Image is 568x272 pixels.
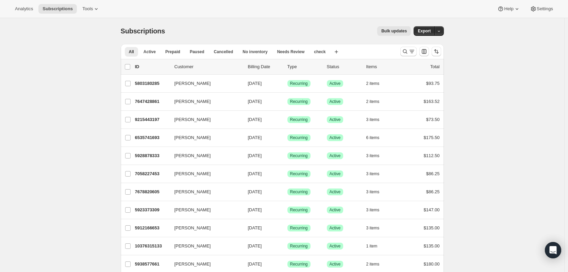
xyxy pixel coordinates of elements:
[330,261,341,267] span: Active
[381,28,407,34] span: Bulk updates
[366,99,380,104] span: 2 items
[366,169,387,179] button: 3 items
[135,225,169,231] p: 5912166653
[424,261,440,267] span: $180.00
[170,205,238,215] button: [PERSON_NAME]
[248,99,262,104] span: [DATE]
[135,188,169,195] p: 7678820605
[248,63,282,70] p: Billing Date
[290,81,308,86] span: Recurring
[290,189,308,195] span: Recurring
[135,261,169,268] p: 5938577661
[248,207,262,212] span: [DATE]
[135,151,440,161] div: 5928878333[PERSON_NAME][DATE]SuccessRecurringSuccessActive3 items$112.50
[330,189,341,195] span: Active
[331,47,342,57] button: Create new view
[504,6,513,12] span: Help
[170,132,238,143] button: [PERSON_NAME]
[170,259,238,270] button: [PERSON_NAME]
[290,225,308,231] span: Recurring
[330,207,341,213] span: Active
[82,6,93,12] span: Tools
[366,81,380,86] span: 2 items
[424,135,440,140] span: $175.50
[135,79,440,88] div: 5803180285[PERSON_NAME][DATE]SuccessRecurringSuccessActive2 items$93.75
[135,63,169,70] p: ID
[366,189,380,195] span: 3 items
[290,243,308,249] span: Recurring
[135,116,169,123] p: 9215443197
[366,225,380,231] span: 3 items
[366,135,380,140] span: 6 items
[414,26,435,36] button: Export
[78,4,104,14] button: Tools
[366,261,380,267] span: 2 items
[290,99,308,104] span: Recurring
[248,171,262,176] span: [DATE]
[424,99,440,104] span: $163.52
[366,187,387,197] button: 3 items
[419,47,429,56] button: Customize table column order and visibility
[135,97,440,106] div: 7647428861[PERSON_NAME][DATE]SuccessRecurringSuccessActive2 items$163.52
[366,207,380,213] span: 3 items
[170,241,238,252] button: [PERSON_NAME]
[15,6,33,12] span: Analytics
[121,27,165,35] span: Subscriptions
[426,117,440,122] span: $73.50
[493,4,524,14] button: Help
[135,170,169,177] p: 7058227453
[170,78,238,89] button: [PERSON_NAME]
[327,63,361,70] p: Status
[424,153,440,158] span: $112.50
[135,152,169,159] p: 5928878333
[424,207,440,212] span: $147.00
[366,79,387,88] button: 2 items
[248,243,262,248] span: [DATE]
[170,114,238,125] button: [PERSON_NAME]
[135,259,440,269] div: 5938577661[PERSON_NAME][DATE]SuccessRecurringSuccessActive2 items$180.00
[424,243,440,248] span: $135.00
[174,80,211,87] span: [PERSON_NAME]
[248,81,262,86] span: [DATE]
[174,170,211,177] span: [PERSON_NAME]
[366,117,380,122] span: 3 items
[135,169,440,179] div: 7058227453[PERSON_NAME][DATE]SuccessRecurringSuccessActive3 items$86.25
[290,135,308,140] span: Recurring
[170,186,238,197] button: [PERSON_NAME]
[430,63,439,70] p: Total
[366,115,387,124] button: 3 items
[277,49,305,55] span: Needs Review
[366,97,387,106] button: 2 items
[170,223,238,233] button: [PERSON_NAME]
[330,99,341,104] span: Active
[174,63,243,70] p: Customer
[144,49,156,55] span: Active
[290,261,308,267] span: Recurring
[330,243,341,249] span: Active
[174,188,211,195] span: [PERSON_NAME]
[366,63,400,70] div: Items
[135,115,440,124] div: 9215443197[PERSON_NAME][DATE]SuccessRecurringSuccessActive3 items$73.50
[426,81,440,86] span: $93.75
[170,96,238,107] button: [PERSON_NAME]
[214,49,233,55] span: Cancelled
[290,171,308,177] span: Recurring
[174,207,211,213] span: [PERSON_NAME]
[330,135,341,140] span: Active
[330,153,341,158] span: Active
[330,117,341,122] span: Active
[366,133,387,142] button: 6 items
[366,171,380,177] span: 3 items
[135,243,169,250] p: 10376315133
[418,28,431,34] span: Export
[135,63,440,70] div: IDCustomerBilling DateTypeStatusItemsTotal
[135,205,440,215] div: 5923373309[PERSON_NAME][DATE]SuccessRecurringSuccessActive3 items$147.00
[174,225,211,231] span: [PERSON_NAME]
[366,151,387,161] button: 3 items
[135,241,440,251] div: 10376315133[PERSON_NAME][DATE]SuccessRecurringSuccessActive1 item$135.00
[290,117,308,122] span: Recurring
[248,261,262,267] span: [DATE]
[135,187,440,197] div: 7678820605[PERSON_NAME][DATE]SuccessRecurringSuccessActive3 items$86.25
[174,98,211,105] span: [PERSON_NAME]
[129,49,134,55] span: All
